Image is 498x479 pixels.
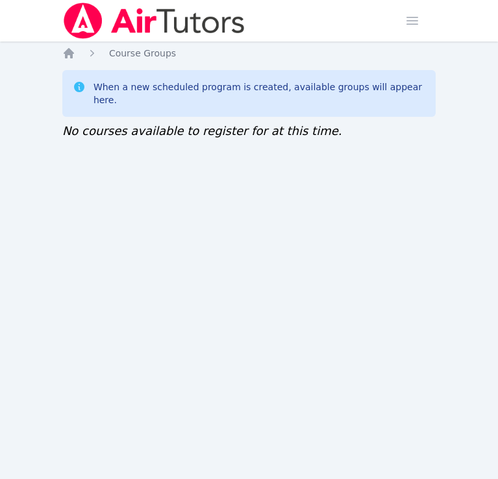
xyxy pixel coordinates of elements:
[62,124,342,138] span: No courses available to register for at this time.
[93,80,425,106] div: When a new scheduled program is created, available groups will appear here.
[62,47,436,60] nav: Breadcrumb
[62,3,246,39] img: Air Tutors
[109,47,176,60] a: Course Groups
[109,48,176,58] span: Course Groups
